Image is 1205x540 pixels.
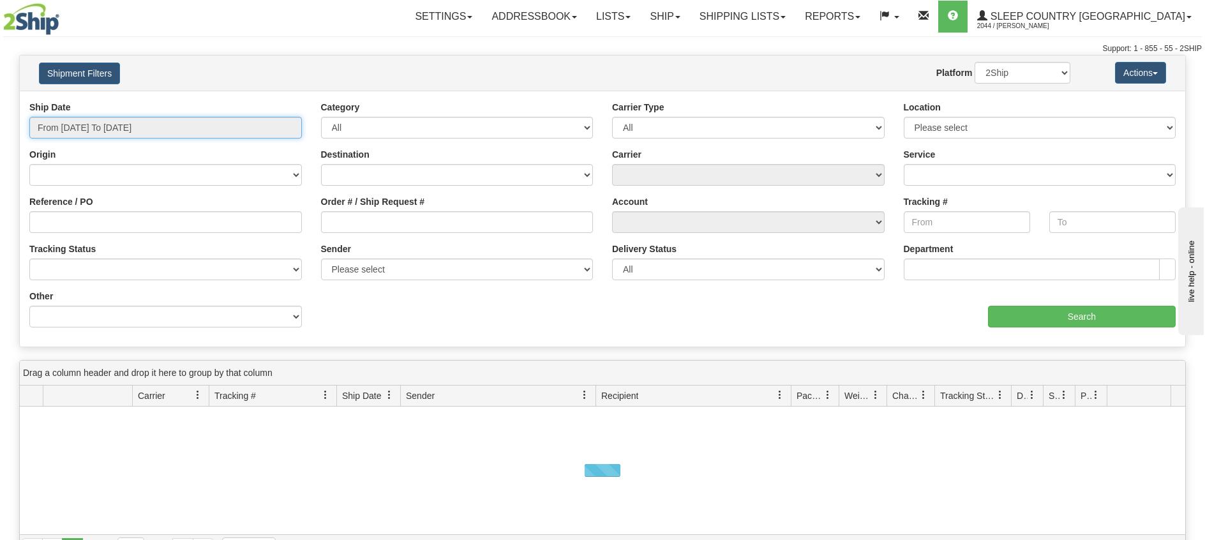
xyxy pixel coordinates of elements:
span: Packages [797,389,823,402]
div: grid grouping header [20,361,1185,386]
input: Search [988,306,1176,327]
a: Shipment Issues filter column settings [1053,384,1075,406]
span: Sender [406,389,435,402]
a: Shipping lists [690,1,795,33]
a: Lists [587,1,640,33]
button: Actions [1115,62,1166,84]
a: Addressbook [482,1,587,33]
label: Tracking # [904,195,948,208]
img: logo2044.jpg [3,3,59,35]
a: Charge filter column settings [913,384,934,406]
span: Delivery Status [1017,389,1028,402]
span: Pickup Status [1081,389,1091,402]
a: Delivery Status filter column settings [1021,384,1043,406]
label: Origin [29,148,56,161]
span: Sleep Country [GEOGRAPHIC_DATA] [987,11,1185,22]
label: Delivery Status [612,243,677,255]
span: Carrier [138,389,165,402]
span: Shipment Issues [1049,389,1059,402]
span: Charge [892,389,919,402]
iframe: chat widget [1176,205,1204,335]
input: To [1049,211,1176,233]
label: Reference / PO [29,195,93,208]
a: Reports [795,1,870,33]
span: Tracking # [214,389,256,402]
a: Ship [640,1,689,33]
span: Recipient [601,389,638,402]
input: From [904,211,1030,233]
a: Ship Date filter column settings [378,384,400,406]
label: Carrier [612,148,641,161]
label: Carrier Type [612,101,664,114]
a: Tracking Status filter column settings [989,384,1011,406]
div: live help - online [10,11,118,20]
a: Tracking # filter column settings [315,384,336,406]
label: Other [29,290,53,303]
label: Platform [936,66,973,79]
a: Recipient filter column settings [769,384,791,406]
label: Service [904,148,936,161]
div: Support: 1 - 855 - 55 - 2SHIP [3,43,1202,54]
a: Sender filter column settings [574,384,595,406]
span: Weight [844,389,871,402]
label: Sender [321,243,351,255]
a: Sleep Country [GEOGRAPHIC_DATA] 2044 / [PERSON_NAME] [968,1,1201,33]
span: Tracking Status [940,389,996,402]
label: Category [321,101,360,114]
span: 2044 / [PERSON_NAME] [977,20,1073,33]
label: Order # / Ship Request # [321,195,425,208]
span: Ship Date [342,389,381,402]
a: Packages filter column settings [817,384,839,406]
label: Department [904,243,954,255]
label: Destination [321,148,370,161]
label: Tracking Status [29,243,96,255]
a: Pickup Status filter column settings [1085,384,1107,406]
a: Carrier filter column settings [187,384,209,406]
a: Weight filter column settings [865,384,887,406]
label: Ship Date [29,101,71,114]
a: Settings [405,1,482,33]
label: Account [612,195,648,208]
button: Shipment Filters [39,63,120,84]
label: Location [904,101,941,114]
